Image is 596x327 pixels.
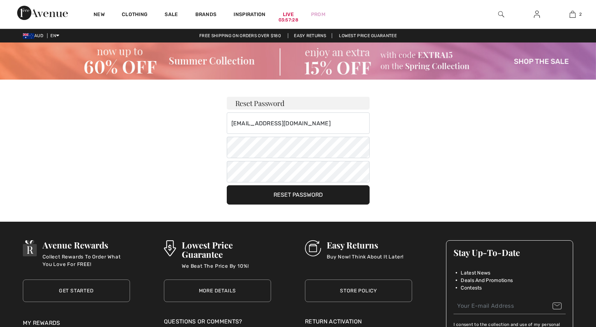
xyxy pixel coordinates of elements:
a: Clothing [122,11,147,19]
a: Free shipping on orders over $180 [194,33,287,38]
a: Store Policy [305,280,412,302]
img: search the website [498,10,504,19]
img: Easy Returns [305,240,321,256]
a: Sale [165,11,178,19]
a: More Details [164,280,271,302]
h3: Avenue Rewards [42,240,130,250]
h3: Reset Password [227,97,370,110]
img: My Bag [570,10,576,19]
a: Lowest Price Guarantee [333,33,402,38]
img: Lowest Price Guarantee [164,240,176,256]
a: 2 [555,10,590,19]
span: Deals And Promotions [461,277,513,284]
div: 03:57:28 [279,17,298,24]
img: 1ère Avenue [17,6,68,20]
a: New [94,11,105,19]
input: Your E-mail Address [454,298,566,314]
img: Avenue Rewards [23,240,37,256]
a: Get Started [23,280,130,302]
a: Sign In [528,10,546,19]
span: 2 [579,11,582,17]
p: Buy Now! Think About It Later! [327,253,404,267]
img: My Info [534,10,540,19]
h3: Lowest Price Guarantee [182,240,271,259]
span: Contests [461,284,482,292]
h3: Easy Returns [327,240,404,250]
span: Inspiration [234,11,265,19]
span: AUD [23,33,46,38]
a: Return Activation [305,317,412,326]
a: Easy Returns [288,33,332,38]
p: We Beat The Price By 10%! [182,262,271,277]
span: Latest News [461,269,490,277]
a: Prom [311,11,325,18]
a: Live03:57:28 [283,11,294,18]
a: Brands [195,11,217,19]
img: Australian Dollar [23,33,34,39]
p: Collect Rewards To Order What You Love For FREE! [42,253,130,267]
button: Reset Password [227,185,370,205]
a: My Rewards [23,320,60,326]
h3: Stay Up-To-Date [454,248,566,257]
span: EN [50,33,59,38]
